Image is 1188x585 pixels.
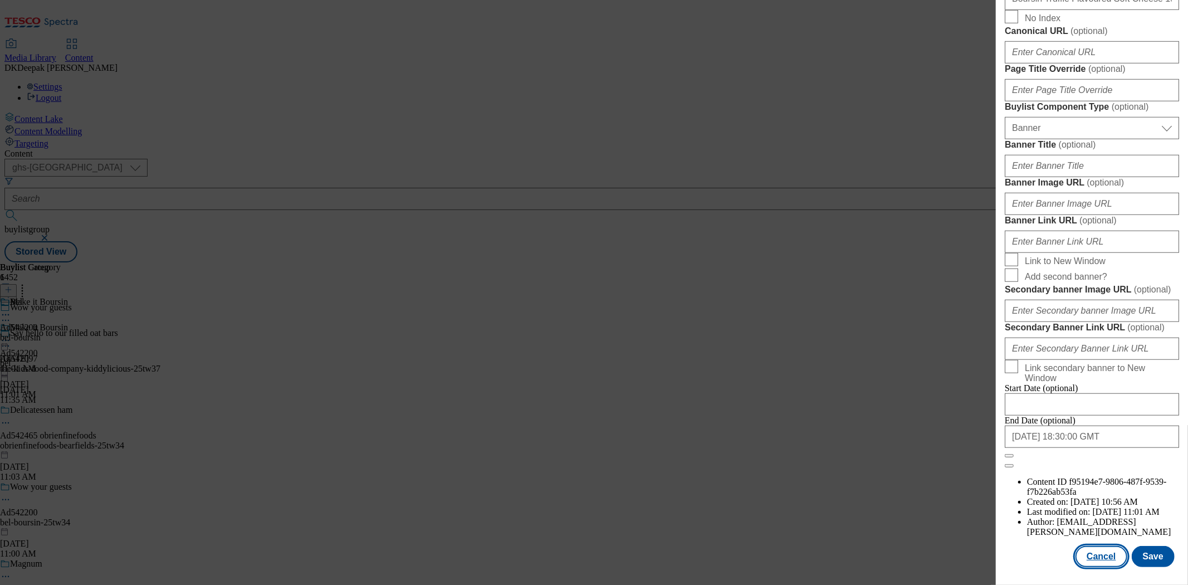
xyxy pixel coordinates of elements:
[1005,338,1179,360] input: Enter Secondary Banner Link URL
[1005,41,1179,64] input: Enter Canonical URL
[1027,507,1179,517] li: Last modified on:
[1027,497,1179,507] li: Created on:
[1005,284,1179,295] label: Secondary banner Image URL
[1087,178,1124,187] span: ( optional )
[1027,477,1167,496] span: f95194e7-9806-487f-9539-f7b226ab53fa
[1005,416,1075,425] span: End Date (optional)
[1088,64,1126,74] span: ( optional )
[1027,517,1171,537] span: [EMAIL_ADDRESS][PERSON_NAME][DOMAIN_NAME]
[1005,454,1014,457] button: Close
[1025,13,1060,23] span: No Index
[1027,477,1179,497] li: Content ID
[1005,155,1179,177] input: Enter Banner Title
[1005,215,1179,226] label: Banner Link URL
[1005,26,1179,37] label: Canonical URL
[1027,517,1179,537] li: Author:
[1132,546,1175,567] button: Save
[1025,363,1175,383] span: Link secondary banner to New Window
[1005,383,1078,393] span: Start Date (optional)
[1005,393,1179,416] input: Enter Date
[1005,300,1179,322] input: Enter Secondary banner Image URL
[1005,79,1179,101] input: Enter Page Title Override
[1005,322,1179,333] label: Secondary Banner Link URL
[1079,216,1117,225] span: ( optional )
[1005,101,1179,113] label: Buylist Component Type
[1112,102,1149,111] span: ( optional )
[1005,139,1179,150] label: Banner Title
[1070,26,1108,36] span: ( optional )
[1005,177,1179,188] label: Banner Image URL
[1070,497,1138,506] span: [DATE] 10:56 AM
[1127,323,1165,332] span: ( optional )
[1134,285,1171,294] span: ( optional )
[1005,193,1179,215] input: Enter Banner Image URL
[1025,256,1106,266] span: Link to New Window
[1025,272,1107,282] span: Add second banner?
[1059,140,1096,149] span: ( optional )
[1005,426,1179,448] input: Enter Date
[1005,231,1179,253] input: Enter Banner Link URL
[1005,64,1179,75] label: Page Title Override
[1093,507,1160,516] span: [DATE] 11:01 AM
[1075,546,1127,567] button: Cancel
